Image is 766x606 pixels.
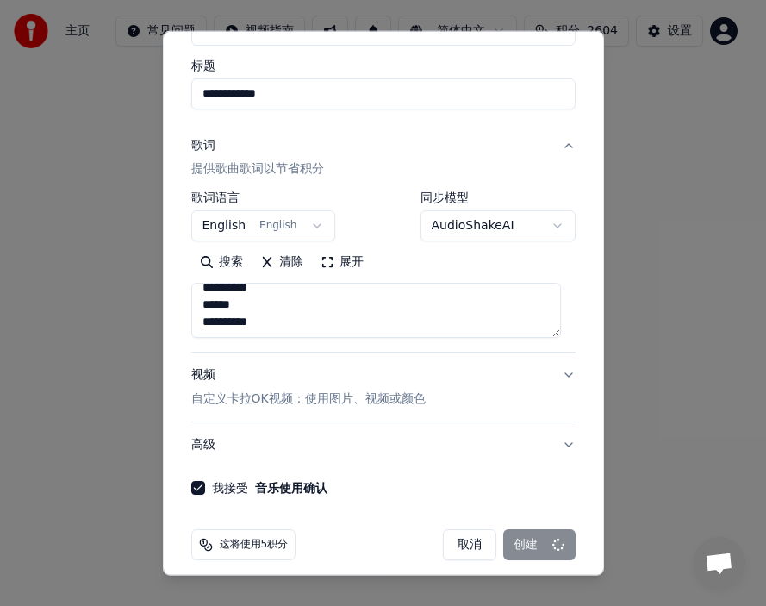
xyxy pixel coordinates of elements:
button: 取消 [443,529,496,560]
div: 歌词提供歌曲歌词以节省积分 [191,191,576,352]
label: 标题 [191,59,576,71]
button: 清除 [252,248,312,276]
p: 提供歌曲歌词以节省积分 [191,160,324,178]
label: 同步模型 [420,191,576,203]
span: 这将使用5积分 [220,538,289,552]
div: 歌词 [191,136,215,153]
p: 自定义卡拉OK视频：使用图片、视频或颜色 [191,390,426,408]
label: 歌词语言 [191,191,336,203]
button: 搜索 [191,248,252,276]
button: 我接受 [255,482,327,494]
div: 视频 [191,366,426,408]
label: 我接受 [212,482,327,494]
button: 展开 [312,248,372,276]
button: 高级 [191,422,576,467]
button: 视频自定义卡拉OK视频：使用图片、视频或颜色 [191,353,576,422]
button: 歌词提供歌曲歌词以节省积分 [191,122,576,191]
